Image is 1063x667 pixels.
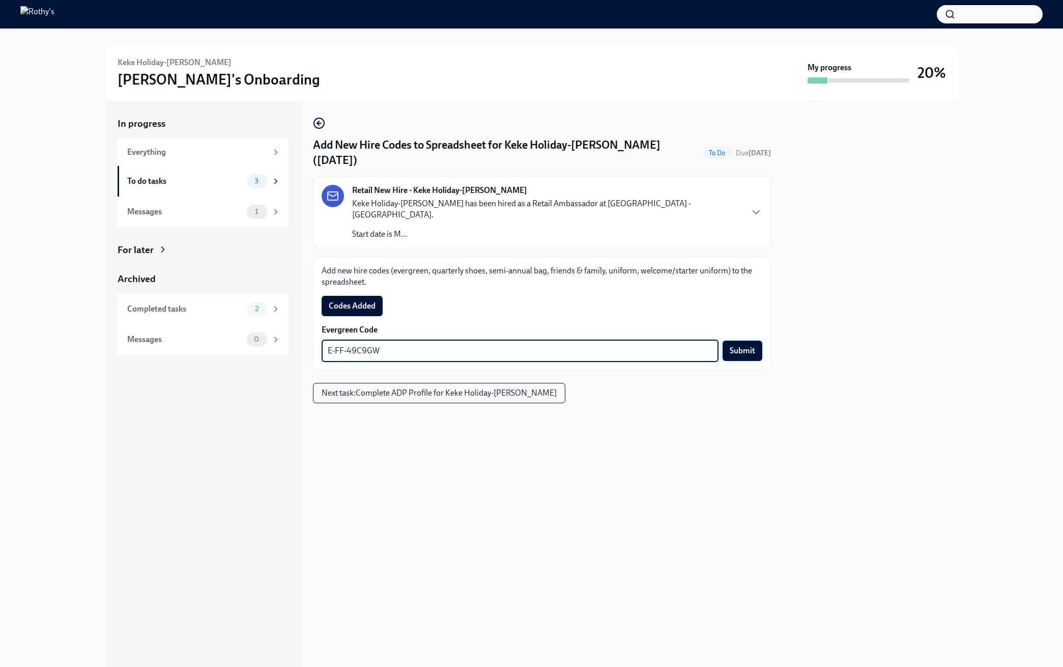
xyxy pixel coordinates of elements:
[118,243,289,257] a: For later
[127,147,267,158] div: Everything
[322,296,383,316] button: Codes Added
[352,229,742,240] p: Start date is M...
[118,117,289,130] a: In progress
[313,137,699,168] h4: Add New Hire Codes to Spreadsheet for Keke Holiday-[PERSON_NAME] ([DATE])
[118,57,232,68] h6: Keke Holiday-[PERSON_NAME]
[118,324,289,355] a: Messages0
[329,301,376,311] span: Codes Added
[118,272,289,286] a: Archived
[127,206,243,217] div: Messages
[352,198,742,220] p: Keke Holiday-[PERSON_NAME] has been hired as a Retail Ambassador at [GEOGRAPHIC_DATA] - [GEOGRAPH...
[118,70,320,89] h3: [PERSON_NAME]'s Onboarding
[703,149,732,157] span: To Do
[352,185,527,196] strong: Retail New Hire - Keke Holiday-[PERSON_NAME]
[322,265,762,288] p: .
[249,208,264,215] span: 1
[248,177,265,185] span: 3
[730,346,755,356] span: Submit
[736,148,771,158] span: September 29th, 2025 09:00
[248,336,265,343] span: 0
[127,303,243,315] div: Completed tasks
[322,266,752,287] a: Add new hire codes (evergreen, quarterly shoes, semi-annual bag, friends & family, uniform, welco...
[322,388,557,398] span: Next task : Complete ADP Profile for Keke Holiday-[PERSON_NAME]
[20,6,54,22] img: Rothy's
[749,149,771,157] strong: [DATE]
[249,305,265,313] span: 2
[736,149,771,157] span: Due
[723,341,762,361] button: Submit
[118,197,289,227] a: Messages1
[118,166,289,197] a: To do tasks3
[118,294,289,324] a: Completed tasks2
[322,324,762,336] label: Evergreen Code
[118,138,289,166] a: Everything
[313,383,565,403] button: Next task:Complete ADP Profile for Keke Holiday-[PERSON_NAME]
[127,176,243,187] div: To do tasks
[127,334,243,345] div: Messages
[328,345,712,357] textarea: E-FF-49C9GW
[118,243,154,257] div: For later
[808,62,851,73] strong: My progress
[917,64,946,82] h3: 20%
